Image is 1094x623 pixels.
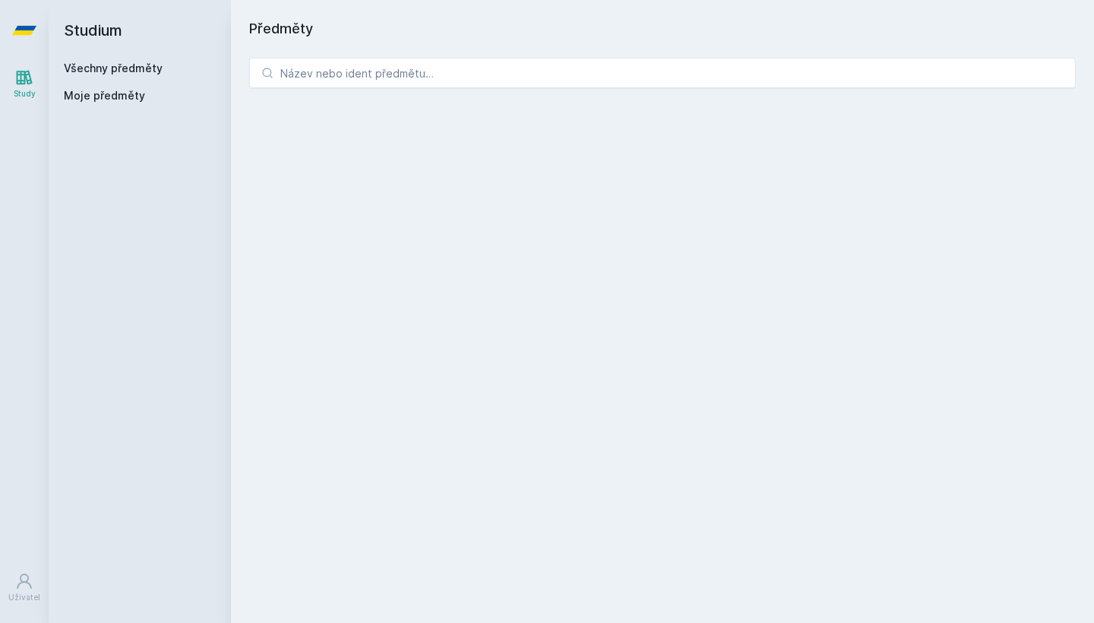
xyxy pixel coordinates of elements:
[14,88,36,100] div: Study
[8,592,40,603] div: Uživatel
[249,18,1076,40] h1: Předměty
[249,58,1076,88] input: Název nebo ident předmětu…
[64,62,163,74] a: Všechny předměty
[3,61,46,107] a: Study
[64,88,145,103] span: Moje předměty
[3,564,46,611] a: Uživatel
